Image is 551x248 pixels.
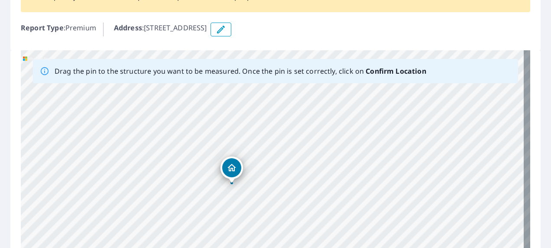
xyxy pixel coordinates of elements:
b: Address [114,23,142,33]
p: : [STREET_ADDRESS] [114,23,207,36]
p: : Premium [21,23,96,36]
b: Confirm Location [366,66,426,76]
div: Dropped pin, building 1, Residential property, County Road 37.5 Sterling, CO 80751 [220,157,243,183]
p: Drag the pin to the structure you want to be measured. Once the pin is set correctly, click on [55,66,426,76]
b: Report Type [21,23,64,33]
